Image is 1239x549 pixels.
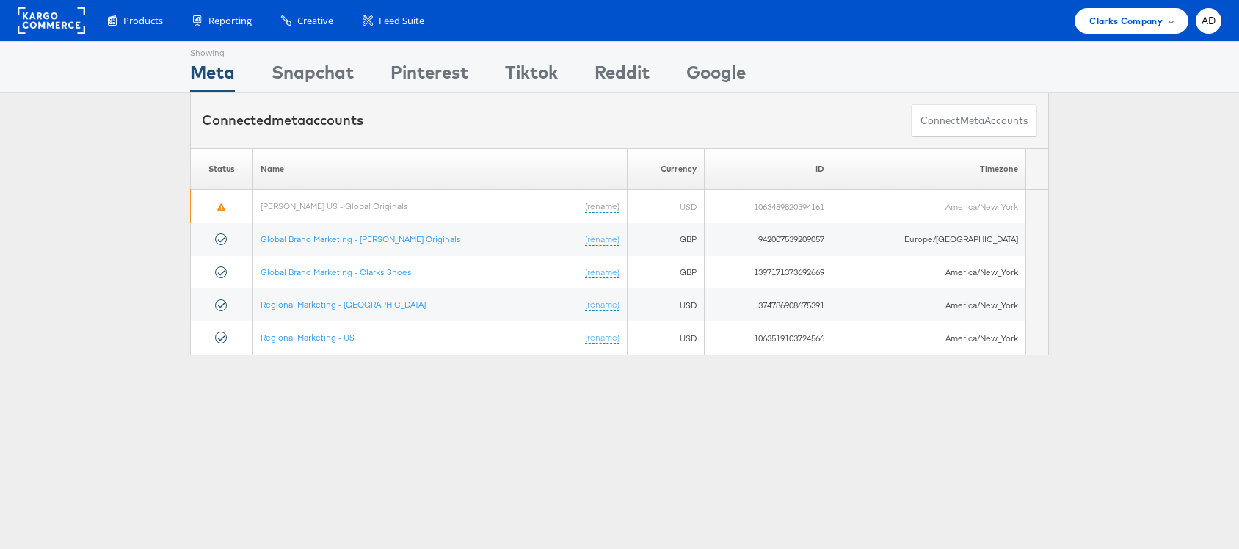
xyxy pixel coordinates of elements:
[627,256,704,289] td: GBP
[585,233,619,246] a: (rename)
[190,42,235,59] div: Showing
[505,59,558,92] div: Tiktok
[202,111,363,130] div: Connected accounts
[390,59,468,92] div: Pinterest
[832,190,1025,223] td: America/New_York
[832,256,1025,289] td: America/New_York
[627,190,704,223] td: USD
[123,14,163,28] span: Products
[627,148,704,190] th: Currency
[261,299,426,310] a: Regional Marketing - [GEOGRAPHIC_DATA]
[704,321,832,355] td: 1063519103724566
[585,299,619,311] a: (rename)
[261,266,412,277] a: Global Brand Marketing - Clarks Shoes
[832,148,1025,190] th: Timezone
[704,288,832,321] td: 374786908675391
[704,256,832,289] td: 1397171373692669
[379,14,424,28] span: Feed Suite
[261,200,408,211] a: [PERSON_NAME] US - Global Originals
[208,14,252,28] span: Reporting
[297,14,333,28] span: Creative
[585,200,619,213] a: (rename)
[627,288,704,321] td: USD
[191,148,253,190] th: Status
[627,223,704,256] td: GBP
[585,332,619,344] a: (rename)
[272,59,354,92] div: Snapchat
[261,332,355,343] a: Regional Marketing - US
[261,233,461,244] a: Global Brand Marketing - [PERSON_NAME] Originals
[704,190,832,223] td: 1063489820394161
[595,59,650,92] div: Reddit
[1202,16,1216,26] span: AD
[911,104,1037,137] button: ConnectmetaAccounts
[832,321,1025,355] td: America/New_York
[704,223,832,256] td: 942007539209057
[832,223,1025,256] td: Europe/[GEOGRAPHIC_DATA]
[253,148,628,190] th: Name
[272,112,305,128] span: meta
[1089,13,1163,29] span: Clarks Company
[585,266,619,279] a: (rename)
[686,59,746,92] div: Google
[960,114,984,128] span: meta
[832,288,1025,321] td: America/New_York
[190,59,235,92] div: Meta
[627,321,704,355] td: USD
[704,148,832,190] th: ID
